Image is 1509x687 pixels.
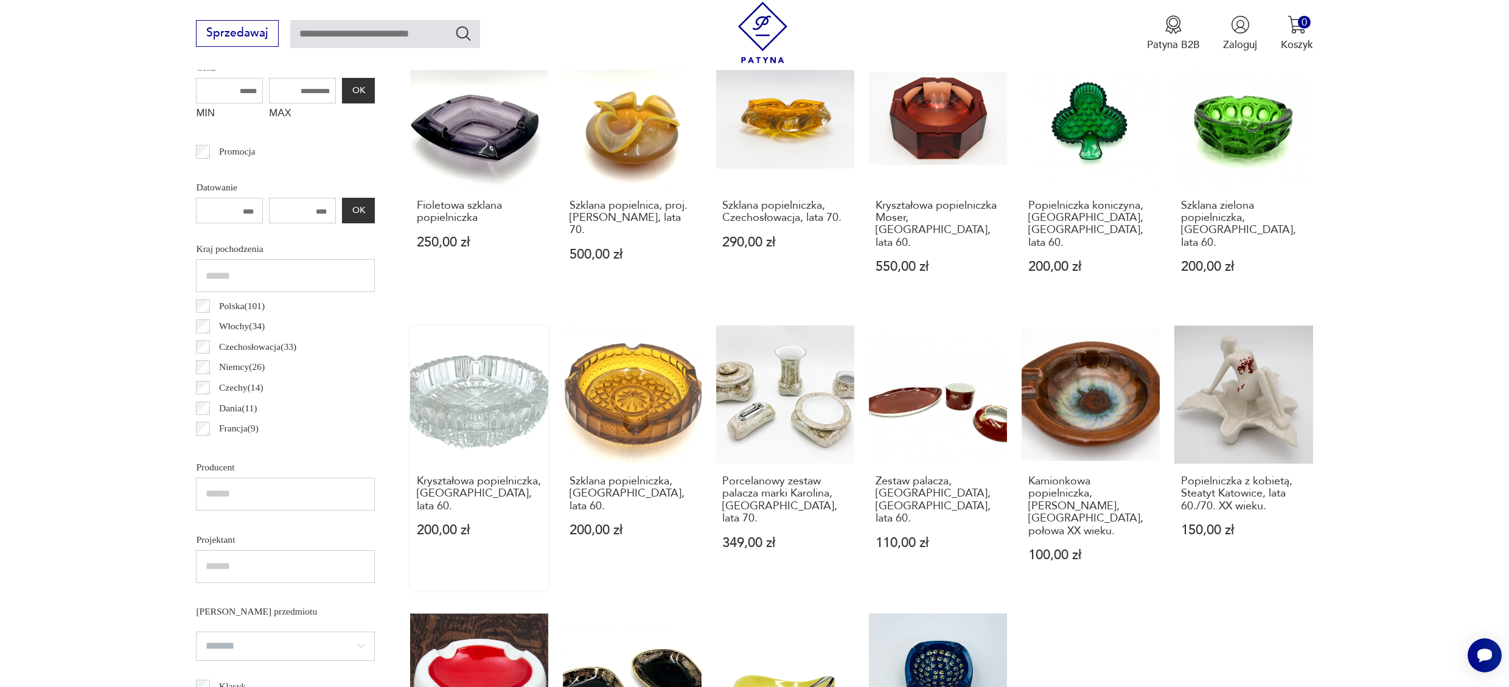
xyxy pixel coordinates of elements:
p: 349,00 zł [722,537,848,549]
p: Włochy ( 34 ) [219,318,265,334]
button: OK [342,198,375,223]
p: 200,00 zł [1181,260,1306,273]
iframe: Smartsupp widget button [1468,638,1502,672]
button: OK [342,78,375,103]
p: Czechy ( 14 ) [219,380,263,396]
div: 0 [1298,16,1311,29]
h3: Porcelanowy zestaw palacza marki Karolina, [GEOGRAPHIC_DATA], lata 70. [722,475,848,525]
a: Szklana zielona popielniczka, Czechosłowacja, lata 60.Szklana zielona popielniczka, [GEOGRAPHIC_D... [1174,49,1312,302]
p: 200,00 zł [417,524,542,537]
p: [PERSON_NAME] przedmiotu [196,604,375,619]
a: Ikona medaluPatyna B2B [1147,15,1200,52]
p: 290,00 zł [722,236,848,249]
a: Fioletowa szklana popielniczkaFioletowa szklana popielniczka250,00 zł [410,49,548,302]
img: Patyna - sklep z meblami i dekoracjami vintage [732,2,793,63]
p: 110,00 zł [876,537,1001,549]
a: Popielniczka koniczyna, Ząbkowice, Polska, lata 60.Popielniczka koniczyna, [GEOGRAPHIC_DATA], [GE... [1022,49,1160,302]
a: Porcelanowy zestaw palacza marki Karolina, Polska, lata 70.Porcelanowy zestaw palacza marki Karol... [716,326,854,590]
button: Patyna B2B [1147,15,1200,52]
button: Sprzedawaj [196,20,278,47]
label: MIN [196,103,263,127]
p: Promocja [219,144,256,159]
h3: Szklana popielnica, proj. [PERSON_NAME], lata 70. [570,200,695,237]
h3: Szklana zielona popielniczka, [GEOGRAPHIC_DATA], lata 60. [1181,200,1306,249]
a: Popielniczka z kobietą, Steatyt Katowice, lata 60./70. XX wieku.Popielniczka z kobietą, Steatyt K... [1174,326,1312,590]
a: Zestaw palacza, Ćmielów, Polska, lata 60.Zestaw palacza, [GEOGRAPHIC_DATA], [GEOGRAPHIC_DATA], la... [869,326,1007,590]
h3: Popielniczka z kobietą, Steatyt Katowice, lata 60./70. XX wieku. [1181,475,1306,512]
a: Szklana popielniczka, Polska, lata 60.Szklana popielniczka, [GEOGRAPHIC_DATA], lata 60.200,00 zł [563,326,701,590]
label: MAX [269,103,336,127]
p: Producent [196,459,375,475]
img: Ikona koszyka [1288,15,1306,34]
a: Kryształowa popielniczka Moser, Czechy, lata 60.Kryształowa popielniczka Moser, [GEOGRAPHIC_DATA]... [869,49,1007,302]
p: 550,00 zł [876,260,1001,273]
p: Patyna B2B [1147,38,1200,52]
button: 0Koszyk [1281,15,1313,52]
a: Sprzedawaj [196,29,278,39]
h3: Szklana popielniczka, [GEOGRAPHIC_DATA], lata 60. [570,475,695,512]
p: Dania ( 11 ) [219,400,257,416]
p: Francja ( 9 ) [219,420,259,436]
p: Projektant [196,532,375,548]
p: 200,00 zł [570,524,695,537]
button: Zaloguj [1223,15,1257,52]
a: Kamionkowa popielniczka, Łysa Góra, Polska, połowa XX wieku.Kamionkowa popielniczka, [PERSON_NAME... [1022,326,1160,590]
p: 250,00 zł [417,236,542,249]
p: Datowanie [196,180,375,195]
a: Kryształowa popielniczka, Polska, lata 60.Kryształowa popielniczka, [GEOGRAPHIC_DATA], lata 60.20... [410,326,548,590]
p: Polska ( 101 ) [219,298,265,314]
p: 500,00 zł [570,248,695,261]
p: Czechosłowacja ( 33 ) [219,339,296,355]
p: [GEOGRAPHIC_DATA] ( 7 ) [219,441,327,457]
p: Kraj pochodzenia [196,241,375,257]
h3: Kryształowa popielniczka Moser, [GEOGRAPHIC_DATA], lata 60. [876,200,1001,249]
h3: Fioletowa szklana popielniczka [417,200,542,225]
img: Ikonka użytkownika [1231,15,1250,34]
p: Niemcy ( 26 ) [219,359,265,375]
button: Szukaj [455,24,472,42]
h3: Kryształowa popielniczka, [GEOGRAPHIC_DATA], lata 60. [417,475,542,512]
h3: Kamionkowa popielniczka, [PERSON_NAME], [GEOGRAPHIC_DATA], połowa XX wieku. [1028,475,1154,537]
p: 200,00 zł [1028,260,1154,273]
p: 150,00 zł [1181,524,1306,537]
h3: Popielniczka koniczyna, [GEOGRAPHIC_DATA], [GEOGRAPHIC_DATA], lata 60. [1028,200,1154,249]
a: Szklana popielnica, proj. Czesław Zuber, lata 70.Szklana popielnica, proj. [PERSON_NAME], lata 70... [563,49,701,302]
h3: Szklana popielniczka, Czechosłowacja, lata 70. [722,200,848,225]
img: Ikona medalu [1164,15,1183,34]
a: Szklana popielniczka, Czechosłowacja, lata 70.Szklana popielniczka, Czechosłowacja, lata 70.290,0... [716,49,854,302]
p: Zaloguj [1223,38,1257,52]
p: 100,00 zł [1028,549,1154,562]
h3: Zestaw palacza, [GEOGRAPHIC_DATA], [GEOGRAPHIC_DATA], lata 60. [876,475,1001,525]
p: Koszyk [1281,38,1313,52]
